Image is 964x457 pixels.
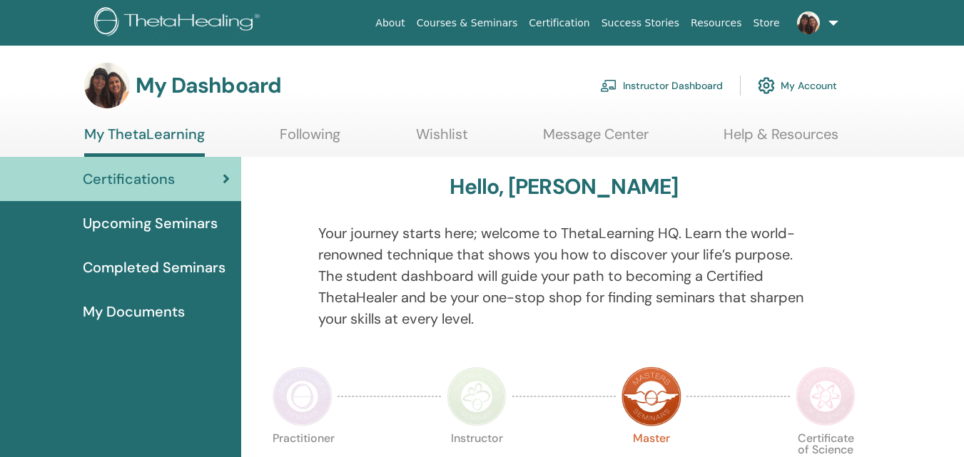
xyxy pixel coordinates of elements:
[797,11,820,34] img: default.jpg
[450,174,678,200] h3: Hello, [PERSON_NAME]
[416,125,468,153] a: Wishlist
[94,7,265,39] img: logo.png
[758,70,837,101] a: My Account
[280,125,340,153] a: Following
[796,366,856,426] img: Certificate of Science
[84,125,205,157] a: My ThetaLearning
[447,366,507,426] img: Instructor
[600,79,617,92] img: chalkboard-teacher.svg
[83,301,185,322] span: My Documents
[136,73,281,98] h3: My Dashboard
[600,70,723,101] a: Instructor Dashboard
[758,73,775,98] img: cog.svg
[685,10,748,36] a: Resources
[748,10,786,36] a: Store
[318,222,810,329] p: Your journey starts here; welcome to ThetaLearning HQ. Learn the world-renowned technique that sh...
[411,10,524,36] a: Courses & Seminars
[370,10,410,36] a: About
[523,10,595,36] a: Certification
[83,257,225,278] span: Completed Seminars
[83,212,218,234] span: Upcoming Seminars
[543,125,649,153] a: Message Center
[83,168,175,190] span: Certifications
[596,10,685,36] a: Success Stories
[621,366,681,426] img: Master
[724,125,838,153] a: Help & Resources
[84,63,130,108] img: default.jpg
[273,366,333,426] img: Practitioner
